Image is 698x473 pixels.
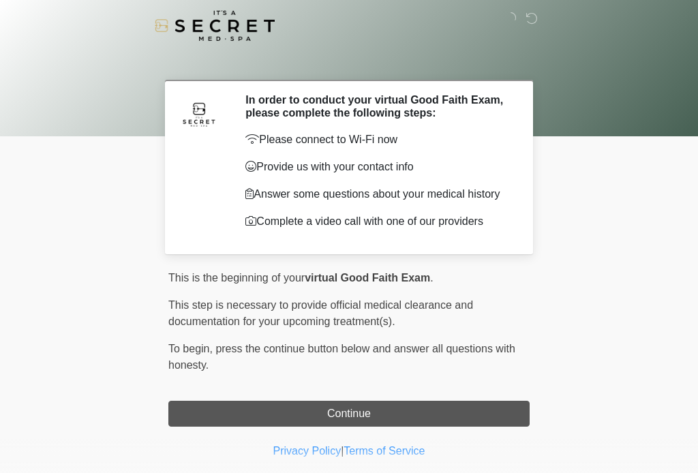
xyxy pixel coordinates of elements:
[158,49,540,74] h1: ‎ ‎
[344,445,425,457] a: Terms of Service
[430,272,433,284] span: .
[245,186,509,202] p: Answer some questions about your medical history
[168,401,530,427] button: Continue
[168,343,215,354] span: To begin,
[245,159,509,175] p: Provide us with your contact info
[168,272,305,284] span: This is the beginning of your
[305,272,430,284] strong: virtual Good Faith Exam
[341,445,344,457] a: |
[245,213,509,230] p: Complete a video call with one of our providers
[273,445,342,457] a: Privacy Policy
[245,132,509,148] p: Please connect to Wi-Fi now
[155,10,275,41] img: It's A Secret Med Spa Logo
[245,93,509,119] h2: In order to conduct your virtual Good Faith Exam, please complete the following steps:
[179,93,219,134] img: Agent Avatar
[168,343,515,371] span: press the continue button below and answer all questions with honesty.
[168,299,473,327] span: This step is necessary to provide official medical clearance and documentation for your upcoming ...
